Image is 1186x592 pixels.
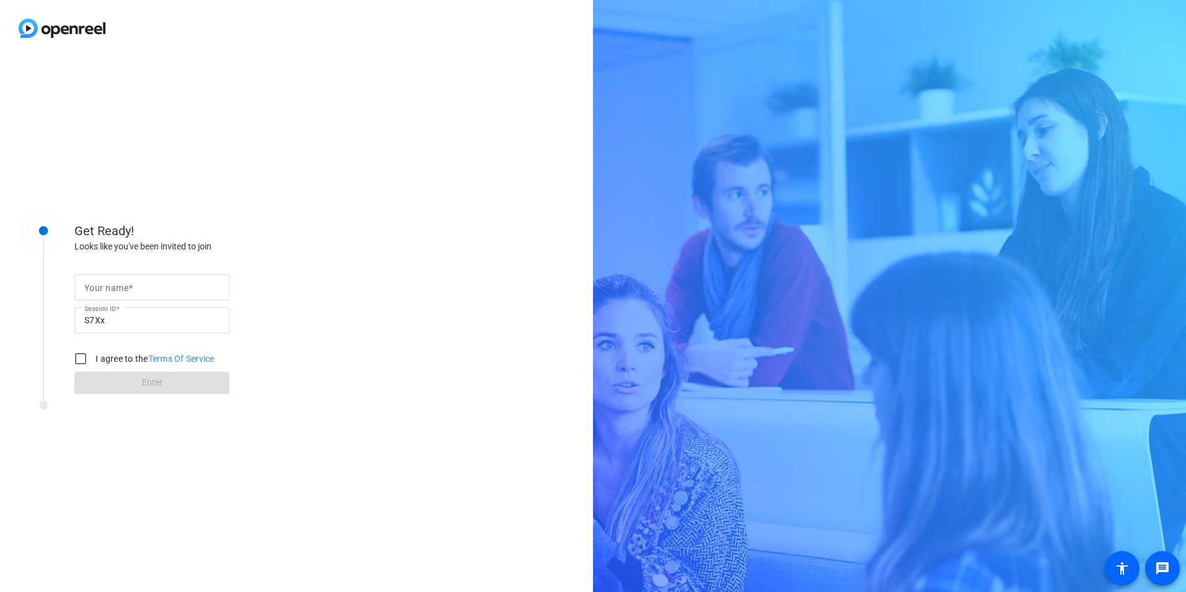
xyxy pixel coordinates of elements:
[74,240,323,253] div: Looks like you've been invited to join
[84,283,128,293] mat-label: Your name
[1155,561,1170,576] mat-icon: message
[1115,561,1130,576] mat-icon: accessibility
[74,222,323,240] div: Get Ready!
[93,352,215,365] label: I agree to the
[84,305,116,312] mat-label: Session ID
[148,354,215,364] a: Terms Of Service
